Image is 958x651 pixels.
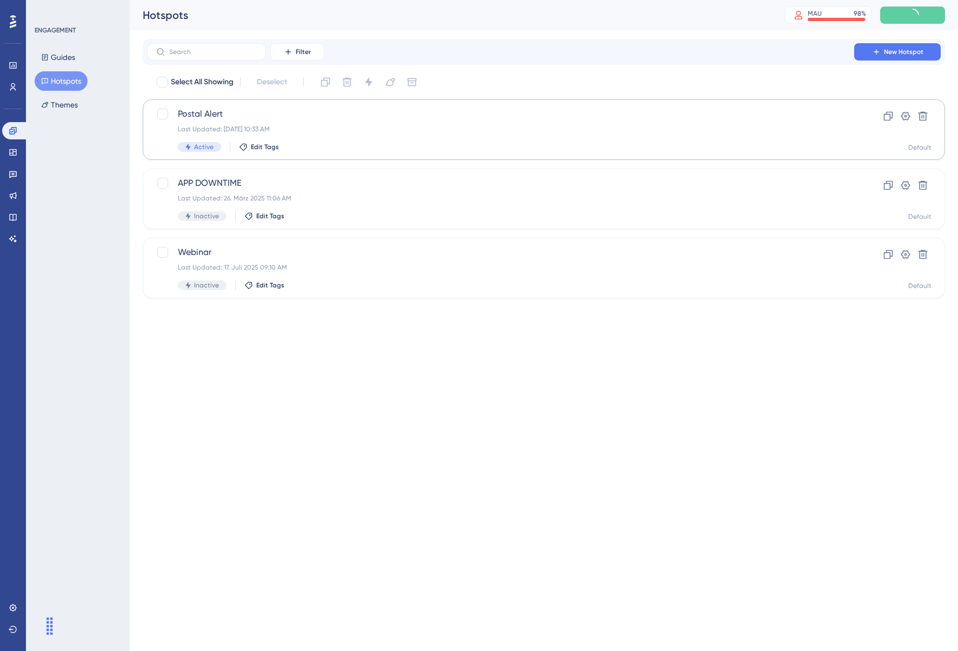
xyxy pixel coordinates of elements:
[143,8,758,23] div: Hotspots
[178,108,823,120] span: Postal Alert
[854,9,866,18] div: 98 %
[296,48,311,56] span: Filter
[178,194,823,203] div: Last Updated: 26. März 2025 11:06 AM
[178,263,823,272] div: Last Updated: 17. Juli 2025 09:10 AM
[908,143,932,152] div: Default
[808,9,822,18] div: MAU
[908,281,932,290] div: Default
[256,281,284,290] span: Edit Tags
[244,281,284,290] button: Edit Tags
[194,212,219,220] span: Inactive
[178,125,823,133] div: Last Updated: [DATE] 10:33 AM
[854,43,941,61] button: New Hotspot
[244,212,284,220] button: Edit Tags
[247,72,297,92] button: Deselect
[35,71,88,91] button: Hotspots
[178,246,823,259] span: Webinar
[239,143,279,151] button: Edit Tags
[35,26,76,35] div: ENGAGEMENT
[270,43,324,61] button: Filter
[908,212,932,221] div: Default
[171,76,234,89] span: Select All Showing
[35,48,82,67] button: Guides
[35,95,84,115] button: Themes
[169,48,257,56] input: Search
[257,76,287,89] span: Deselect
[41,610,58,642] div: Ziehen
[194,143,214,151] span: Active
[256,212,284,220] span: Edit Tags
[251,143,279,151] span: Edit Tags
[194,281,219,290] span: Inactive
[178,177,823,190] span: APP DOWNTIME
[884,48,923,56] span: New Hotspot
